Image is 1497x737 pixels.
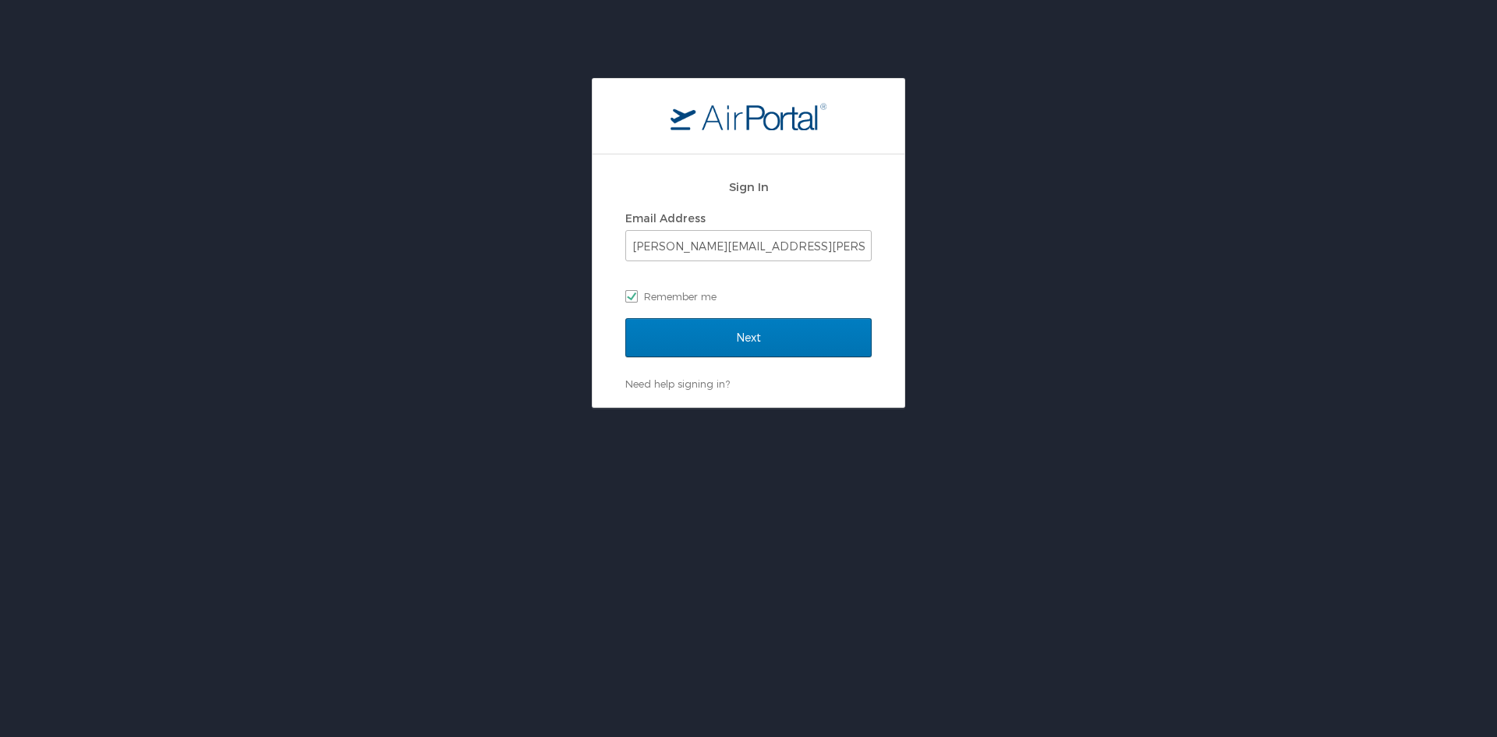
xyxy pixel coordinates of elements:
img: logo [671,102,826,130]
a: Need help signing in? [625,377,730,390]
label: Remember me [625,285,872,308]
input: Next [625,318,872,357]
h2: Sign In [625,178,872,196]
label: Email Address [625,211,706,225]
